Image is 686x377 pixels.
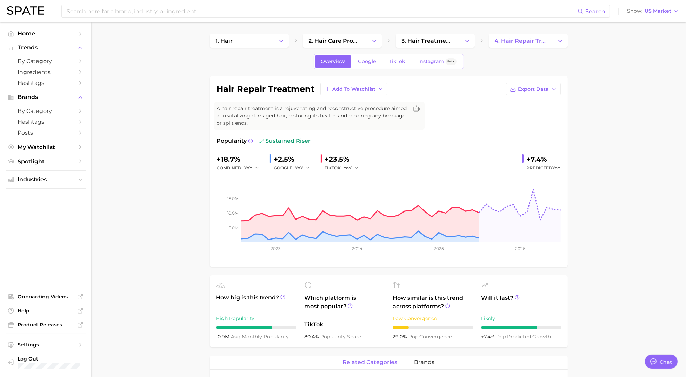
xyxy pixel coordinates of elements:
[6,156,86,167] a: Spotlight
[527,154,561,165] div: +7.4%
[321,59,345,65] span: Overview
[245,165,253,171] span: YoY
[18,294,74,300] span: Onboarding Videos
[18,308,74,314] span: Help
[18,80,74,86] span: Hashtags
[6,174,86,185] button: Industries
[625,7,681,16] button: ShowUS Market
[6,291,86,302] a: Onboarding Videos
[389,59,406,65] span: TikTok
[553,34,568,48] button: Change Category
[7,6,44,15] img: SPATE
[270,246,280,251] tspan: 2023
[419,59,444,65] span: Instagram
[274,164,315,172] div: GOOGLE
[18,69,74,75] span: Ingredients
[553,165,561,170] span: YoY
[18,176,74,183] span: Industries
[393,294,473,311] span: How similar is this trend across platforms?
[245,164,260,172] button: YoY
[66,5,578,17] input: Search here for a brand, industry, or ingredient
[393,334,409,340] span: 29.0%
[393,314,473,323] div: Low Convergence
[460,34,475,48] button: Change Category
[325,164,364,172] div: TIKTOK
[216,326,296,329] div: 7 / 10
[216,314,296,323] div: High Popularity
[295,164,311,172] button: YoY
[343,359,398,365] span: related categories
[295,165,304,171] span: YoY
[321,334,361,340] span: popularity share
[495,38,547,44] span: 4. hair repair treatment
[6,42,86,53] button: Trends
[6,354,86,371] a: Log out. Currently logged in with e-mail mcelwee.l@pg.com.
[274,154,315,165] div: +2.5%
[481,334,497,340] span: +7.4%
[6,56,86,67] a: by Category
[231,334,242,340] abbr: average
[344,164,359,172] button: YoY
[259,138,264,144] img: sustained riser
[18,342,74,348] span: Settings
[217,154,264,165] div: +18.7%
[18,45,74,51] span: Trends
[216,294,296,311] span: How big is this trend?
[448,59,454,65] span: Beta
[18,58,74,65] span: by Category
[6,305,86,316] a: Help
[325,154,364,165] div: +23.5%
[6,92,86,102] button: Brands
[18,322,74,328] span: Product Releases
[6,67,86,78] a: Ingredients
[6,28,86,39] a: Home
[210,34,274,48] a: 1. hair
[358,59,377,65] span: Google
[645,9,671,13] span: US Market
[217,85,315,93] h1: hair repair treatment
[413,55,462,68] a: InstagramBeta
[18,144,74,150] span: My Watchlist
[497,334,551,340] span: predicted growth
[627,9,642,13] span: Show
[497,334,507,340] abbr: popularity index
[18,108,74,114] span: by Category
[18,158,74,165] span: Spotlight
[352,246,362,251] tspan: 2024
[518,86,549,92] span: Export Data
[320,83,387,95] button: Add to Watchlist
[6,142,86,153] a: My Watchlist
[393,326,473,329] div: 2 / 10
[396,34,460,48] a: 3. hair treatments
[489,34,553,48] a: 4. hair repair treatment
[217,105,408,127] span: A hair repair treatment is a rejuvenating and reconstructive procedure aimed at revitalizing dama...
[527,164,561,172] span: Predicted
[6,319,86,330] a: Product Releases
[18,94,74,100] span: Brands
[352,55,382,68] a: Google
[6,106,86,116] a: by Category
[344,165,352,171] span: YoY
[384,55,412,68] a: TikTok
[18,119,74,125] span: Hashtags
[434,246,444,251] tspan: 2025
[367,34,382,48] button: Change Category
[216,334,231,340] span: 10.9m
[217,137,247,145] span: Popularity
[18,30,74,37] span: Home
[414,359,435,365] span: brands
[309,38,361,44] span: 2. hair care products
[6,127,86,138] a: Posts
[515,246,525,251] tspan: 2026
[315,55,351,68] a: Overview
[18,356,80,362] span: Log Out
[305,321,385,329] span: TikTok
[409,334,452,340] span: convergence
[305,294,385,317] span: Which platform is most popular?
[305,334,321,340] span: 80.4%
[585,8,605,15] span: Search
[216,38,233,44] span: 1. hair
[303,34,367,48] a: 2. hair care products
[231,334,289,340] span: monthly popularity
[481,314,561,323] div: Likely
